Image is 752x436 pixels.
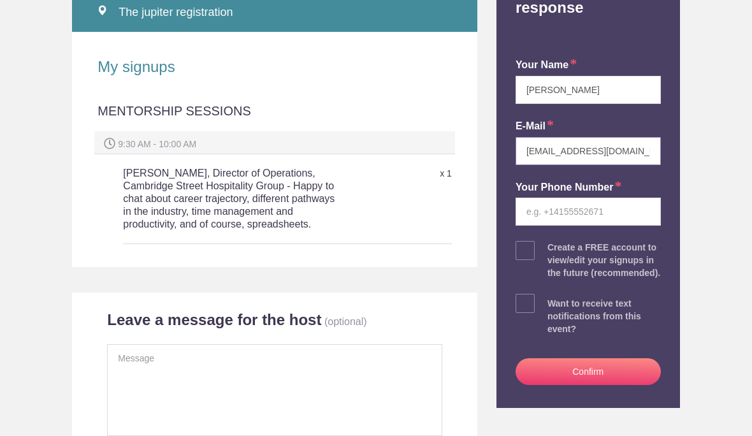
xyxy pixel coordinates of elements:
[342,163,452,185] div: x 1
[516,119,554,134] label: E-mail
[119,6,233,18] span: The jupiter registration
[123,161,342,237] h5: [PERSON_NAME], Director of Operations, Cambridge Street Hospitality Group - Happy to chat about c...
[324,316,367,327] p: (optional)
[547,241,661,279] div: Create a FREE account to view/edit your signups in the future (recommended).
[516,180,622,195] label: Your Phone Number
[98,57,452,76] h2: My signups
[107,310,321,330] h2: Leave a message for the host
[516,76,661,104] input: e.g. Julie Farrell
[516,358,661,385] button: Confirm
[98,102,452,131] div: MENTORSHIP SESSIONS
[516,137,661,165] input: e.g. julie@gmail.com
[104,138,115,149] img: Spot time
[547,297,661,335] div: Want to receive text notifications from this event?
[516,58,577,73] label: your name
[516,198,661,226] input: e.g. +14155552671
[94,131,455,154] div: 9:30 AM - 10:00 AM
